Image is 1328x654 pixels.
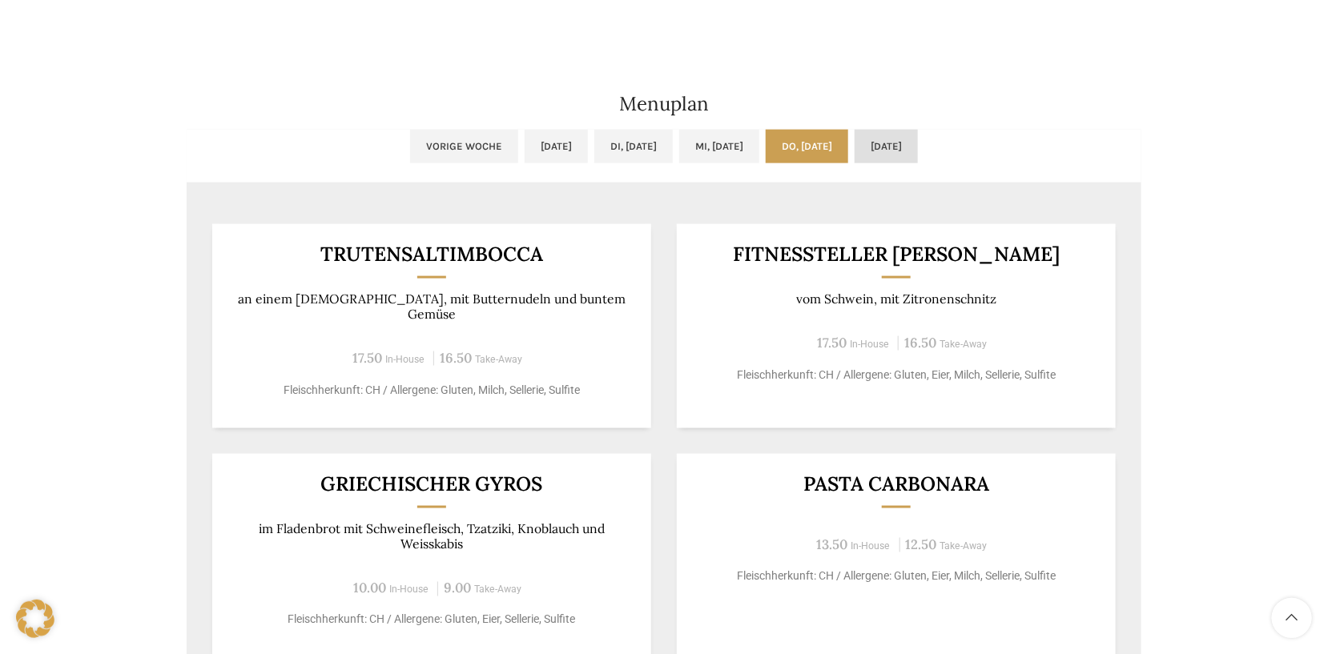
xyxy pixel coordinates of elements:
[389,584,429,596] span: In-House
[697,291,1097,307] p: vom Schwein, mit Zitronenschnitz
[352,349,382,367] span: 17.50
[940,339,987,350] span: Take-Away
[594,130,673,163] a: Di, [DATE]
[232,474,632,494] h3: Griechischer Gyros
[906,536,937,553] span: 12.50
[817,334,847,351] span: 17.50
[232,382,632,399] p: Fleischherkunft: CH / Allergene: Gluten, Milch, Sellerie, Sulfite
[525,130,588,163] a: [DATE]
[187,94,1141,114] h2: Menuplan
[817,536,848,553] span: 13.50
[697,367,1097,383] p: Fleischherkunft: CH / Allergene: Gluten, Eier, Milch, Sellerie, Sulfite
[940,540,988,552] span: Take-Away
[232,612,632,628] p: Fleischherkunft: CH / Allergene: Gluten, Eier, Sellerie, Sulfite
[353,580,386,597] span: 10.00
[697,568,1097,585] p: Fleischherkunft: CH / Allergene: Gluten, Eier, Milch, Sellerie, Sulfite
[385,354,425,365] span: In-House
[697,474,1097,494] h3: Pasta Carbonara
[766,130,848,163] a: Do, [DATE]
[679,130,759,163] a: Mi, [DATE]
[851,540,891,552] span: In-House
[1272,598,1312,638] a: Scroll to top button
[855,130,918,163] a: [DATE]
[232,521,632,552] p: im Fladenbrot mit Schweinefleisch, Tzatziki, Knoblauch und Weisskabis
[440,349,472,367] span: 16.50
[904,334,936,351] span: 16.50
[410,130,518,163] a: Vorige Woche
[697,244,1097,264] h3: Fitnessteller [PERSON_NAME]
[232,291,632,323] p: an einem [DEMOGRAPHIC_DATA], mit Butternudeln und buntem Gemüse
[850,339,889,350] span: In-House
[444,580,471,597] span: 9.00
[474,584,521,596] span: Take-Away
[232,244,632,264] h3: Trutensaltimbocca
[475,354,522,365] span: Take-Away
